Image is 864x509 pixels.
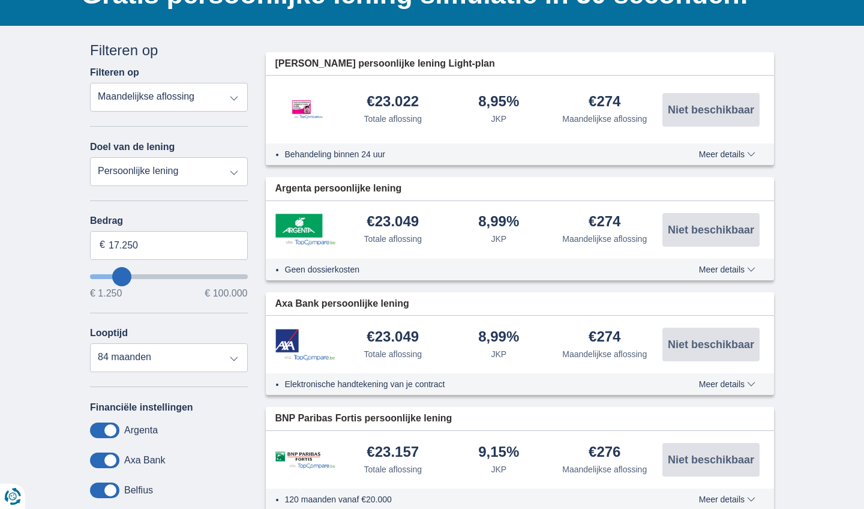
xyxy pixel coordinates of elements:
img: product.pl.alt BNP Paribas Fortis [275,451,335,469]
div: Maandelijkse aflossing [562,463,647,475]
span: Niet beschikbaar [668,454,754,465]
div: 8,95% [478,94,519,110]
img: product.pl.alt Axa Bank [275,329,335,361]
label: Filteren op [90,67,139,78]
div: Totale aflossing [364,348,422,360]
button: Niet beschikbaar [662,328,760,361]
li: Behandeling binnen 24 uur [285,148,655,160]
div: JKP [491,113,506,125]
div: Maandelijkse aflossing [562,348,647,360]
div: Totale aflossing [364,233,422,245]
span: Niet beschikbaar [668,224,754,235]
div: Filteren op [90,40,248,61]
div: Maandelijkse aflossing [562,113,647,125]
span: Argenta persoonlijke lening [275,182,402,196]
span: Meer details [699,380,755,388]
span: € 1.250 [90,289,122,298]
div: €23.049 [367,214,419,230]
img: product.pl.alt Leemans Kredieten [275,88,335,131]
div: €23.022 [367,94,419,110]
button: Meer details [690,265,764,274]
span: BNP Paribas Fortis persoonlijke lening [275,412,452,426]
label: Axa Bank [124,455,165,466]
label: Bedrag [90,215,248,226]
div: €274 [589,94,620,110]
div: JKP [491,233,506,245]
span: Meer details [699,265,755,274]
span: [PERSON_NAME] persoonlijke lening Light-plan [275,57,495,71]
button: Meer details [690,379,764,389]
div: €274 [589,214,620,230]
span: Meer details [699,495,755,504]
input: wantToBorrow [90,274,248,279]
label: Argenta [124,425,158,436]
span: € 100.000 [205,289,247,298]
span: Niet beschikbaar [668,339,754,350]
div: €23.157 [367,445,419,461]
li: 120 maanden vanaf €20.000 [285,493,655,505]
label: Belfius [124,485,153,496]
label: Doel van de lening [90,142,175,152]
div: €276 [589,445,620,461]
img: product.pl.alt Argenta [275,214,335,245]
div: Totale aflossing [364,113,422,125]
span: Meer details [699,150,755,158]
span: Niet beschikbaar [668,104,754,115]
label: Looptijd [90,328,128,339]
div: Totale aflossing [364,463,422,475]
div: Maandelijkse aflossing [562,233,647,245]
button: Niet beschikbaar [662,213,760,247]
li: Elektronische handtekening van je contract [285,378,655,390]
div: 8,99% [478,214,519,230]
button: Niet beschikbaar [662,443,760,477]
div: €23.049 [367,330,419,346]
button: Meer details [690,149,764,159]
li: Geen dossierkosten [285,264,655,276]
span: Axa Bank persoonlijke lening [275,297,409,311]
div: 9,15% [478,445,519,461]
div: JKP [491,463,506,475]
button: Niet beschikbaar [662,93,760,127]
div: 8,99% [478,330,519,346]
button: Meer details [690,495,764,504]
div: €274 [589,330,620,346]
span: € [100,238,105,252]
div: JKP [491,348,506,360]
label: Financiële instellingen [90,402,193,413]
